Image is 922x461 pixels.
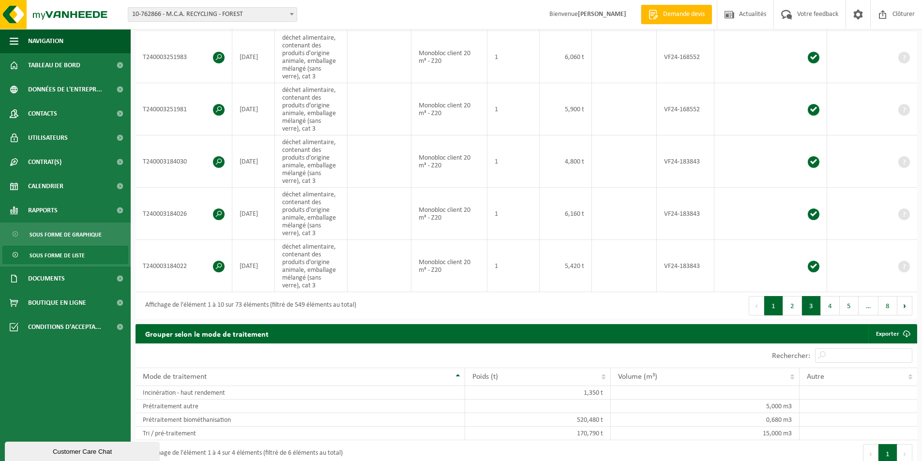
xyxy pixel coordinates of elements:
button: Previous [749,296,764,315]
button: 3 [802,296,821,315]
span: Calendrier [28,174,63,198]
td: 1 [487,135,540,188]
td: déchet alimentaire, contenant des produits d'origine animale, emballage mélangé (sans verre), cat 3 [275,83,348,135]
td: 1 [487,188,540,240]
a: Sous forme de graphique [2,225,128,243]
td: T240003184022 [136,240,232,292]
span: Demande devis [661,10,707,19]
td: VF24-183843 [657,240,714,292]
span: Sous forme de liste [30,246,85,265]
button: 1 [764,296,783,315]
td: Monobloc client 20 m³ - Z20 [411,135,487,188]
td: 6,160 t [540,188,592,240]
td: 5,000 m3 [611,400,799,413]
td: T240003184030 [136,135,232,188]
td: 1 [487,31,540,83]
td: 5,900 t [540,83,592,135]
a: Demande devis [641,5,712,24]
td: VF24-183843 [657,135,714,188]
span: Contrat(s) [28,150,61,174]
td: 6,060 t [540,31,592,83]
span: Poids (t) [472,373,498,381]
span: Tableau de bord [28,53,80,77]
td: T240003251983 [136,31,232,83]
td: Tri / pré-traitement [136,427,465,440]
td: déchet alimentaire, contenant des produits d'origine animale, emballage mélangé (sans verre), cat 3 [275,135,348,188]
td: [DATE] [232,83,275,135]
span: … [859,296,878,315]
button: 8 [878,296,897,315]
td: VF24-183843 [657,188,714,240]
td: Monobloc client 20 m³ - Z20 [411,188,487,240]
a: Sous forme de liste [2,246,128,264]
span: 10-762866 - M.C.A. RECYCLING - FOREST [128,8,297,21]
td: [DATE] [232,188,275,240]
label: Rechercher: [772,352,810,360]
td: VF24-168552 [657,83,714,135]
td: [DATE] [232,135,275,188]
span: Mode de traitement [143,373,207,381]
td: 520,480 t [465,413,611,427]
span: Autre [807,373,824,381]
h2: Grouper selon le mode de traitement [136,324,278,343]
button: 2 [783,296,802,315]
td: 1 [487,83,540,135]
span: Contacts [28,102,57,126]
button: 5 [840,296,859,315]
td: T240003251981 [136,83,232,135]
td: Prétraitement biométhanisation [136,413,465,427]
td: VF24-168552 [657,31,714,83]
td: [DATE] [232,31,275,83]
td: Incinération - haut rendement [136,386,465,400]
strong: [PERSON_NAME] [578,11,626,18]
span: Documents [28,267,65,291]
span: Utilisateurs [28,126,68,150]
span: Données de l'entrepr... [28,77,102,102]
td: Monobloc client 20 m³ - Z20 [411,83,487,135]
td: déchet alimentaire, contenant des produits d'origine animale, emballage mélangé (sans verre), cat 3 [275,188,348,240]
td: déchet alimentaire, contenant des produits d'origine animale, emballage mélangé (sans verre), cat 3 [275,240,348,292]
span: 10-762866 - M.C.A. RECYCLING - FOREST [128,7,297,22]
button: 4 [821,296,840,315]
span: Sous forme de graphique [30,225,102,244]
td: déchet alimentaire, contenant des produits d'origine animale, emballage mélangé (sans verre), cat 3 [275,31,348,83]
div: Affichage de l'élément 1 à 10 sur 73 éléments (filtré de 549 éléments au total) [140,297,356,314]
iframe: chat widget [5,440,162,461]
td: 170,790 t [465,427,611,440]
td: Monobloc client 20 m³ - Z20 [411,240,487,292]
td: 15,000 m3 [611,427,799,440]
td: Monobloc client 20 m³ - Z20 [411,31,487,83]
td: Prétraitement autre [136,400,465,413]
td: [DATE] [232,240,275,292]
td: 4,800 t [540,135,592,188]
span: Boutique en ligne [28,291,86,315]
button: Next [897,296,912,315]
td: 5,420 t [540,240,592,292]
span: Conditions d'accepta... [28,315,101,339]
a: Exporter [868,324,916,343]
td: 1 [487,240,540,292]
span: Rapports [28,198,58,223]
span: Navigation [28,29,63,53]
span: Volume (m³) [618,373,657,381]
td: 0,680 m3 [611,413,799,427]
td: 1,350 t [465,386,611,400]
td: T240003184026 [136,188,232,240]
